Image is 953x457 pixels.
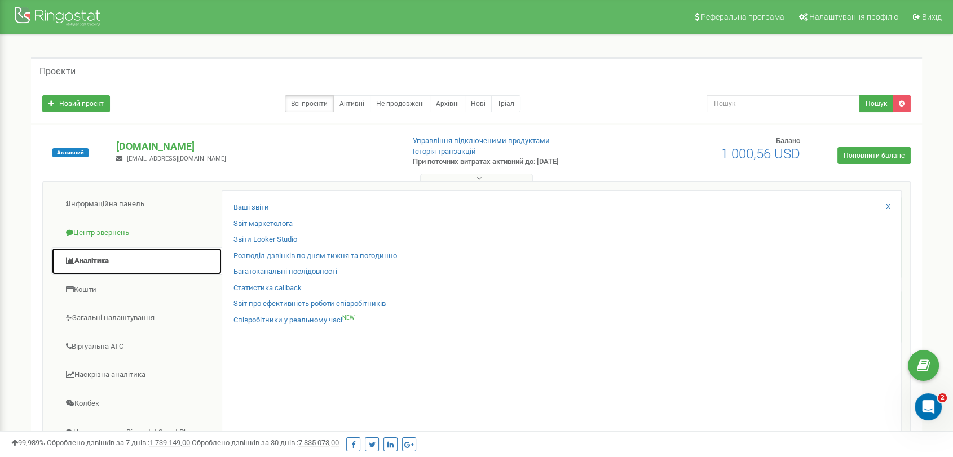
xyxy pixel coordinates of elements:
a: Історія транзакцій [413,147,476,156]
a: Аналiтика [51,247,222,275]
a: Статистика callback [233,283,302,294]
a: Центр звернень [51,219,222,247]
h5: Проєкти [39,66,76,77]
sup: NEW [342,314,355,321]
u: 1 739 149,00 [149,438,190,447]
a: Віртуальна АТС [51,333,222,361]
a: Багатоканальні послідовності [233,267,337,277]
span: Оброблено дзвінків за 7 днів : [47,438,190,447]
a: Інформаційна панель [51,190,222,218]
u: 7 835 073,00 [298,438,339,447]
a: X [886,202,890,212]
a: Загальні налаштування [51,304,222,332]
a: Всі проєкти [285,95,334,112]
a: Поповнити баланс [837,147,911,164]
a: Кошти [51,276,222,304]
span: Баланс [776,136,800,145]
a: Тріал [491,95,520,112]
span: 2 [938,393,947,402]
iframe: Intercom live chat [915,393,942,420]
a: Звіт маркетолога [233,219,293,229]
button: Пошук [859,95,893,112]
a: Співробітники у реальному часіNEW [233,315,355,326]
a: Розподіл дзвінків по дням тижня та погодинно [233,251,397,261]
a: Наскрізна аналітика [51,361,222,389]
p: [DOMAIN_NAME] [116,139,394,154]
span: 99,989% [11,438,45,447]
a: Налаштування Ringostat Smart Phone [51,419,222,446]
a: Звіти Looker Studio [233,234,297,245]
span: Оброблено дзвінків за 30 днів : [192,438,339,447]
a: Управління підключеними продуктами [413,136,550,145]
a: Не продовжені [370,95,430,112]
input: Пошук [707,95,861,112]
span: 1 000,56 USD [721,146,800,162]
a: Звіт про ефективність роботи співробітників [233,299,386,309]
a: Архівні [430,95,465,112]
a: Колбек [51,390,222,418]
a: Ваші звіти [233,202,269,213]
a: Активні [333,95,370,112]
span: [EMAIL_ADDRESS][DOMAIN_NAME] [127,155,226,162]
a: Нові [465,95,492,112]
span: Вихід [922,12,942,21]
p: При поточних витратах активний до: [DATE] [413,157,617,167]
span: Налаштування профілю [809,12,898,21]
span: Активний [52,148,89,157]
a: Новий проєкт [42,95,110,112]
span: Реферальна програма [701,12,784,21]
